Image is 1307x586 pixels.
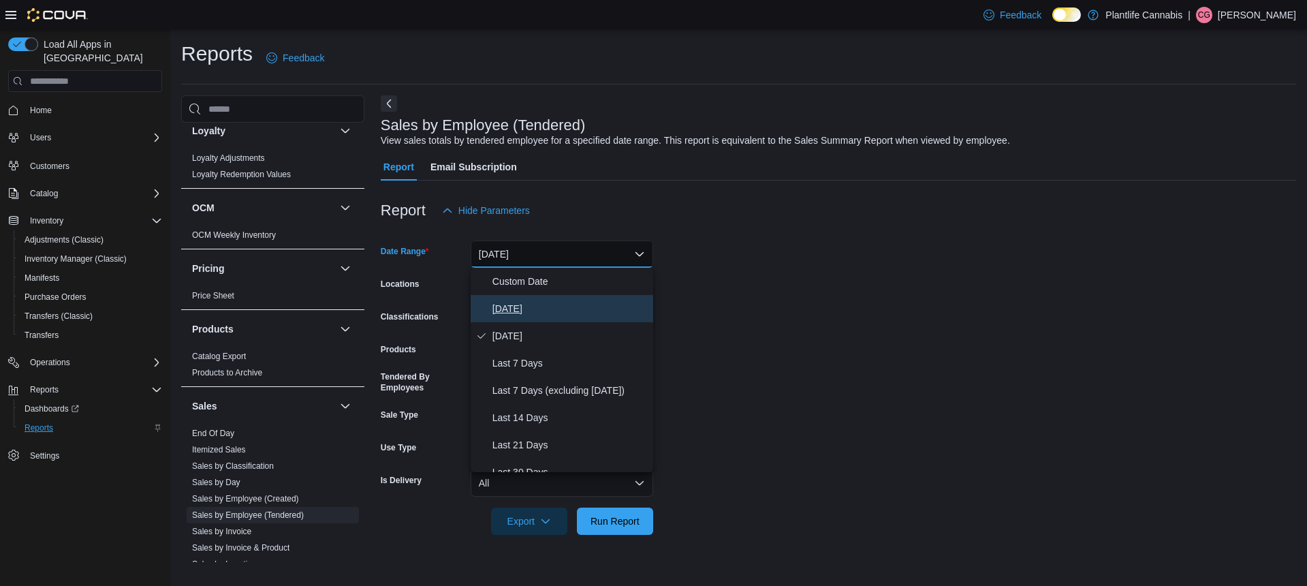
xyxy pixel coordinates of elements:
[14,399,168,418] a: Dashboards
[492,273,648,290] span: Custom Date
[192,510,304,521] span: Sales by Employee (Tendered)
[437,197,535,224] button: Hide Parameters
[192,399,334,413] button: Sales
[192,526,251,537] span: Sales by Invoice
[14,268,168,288] button: Manifests
[19,251,132,267] a: Inventory Manager (Classic)
[14,326,168,345] button: Transfers
[14,230,168,249] button: Adjustments (Classic)
[19,401,84,417] a: Dashboards
[192,494,299,504] a: Sales by Employee (Created)
[30,215,63,226] span: Inventory
[381,202,426,219] h3: Report
[381,134,1010,148] div: View sales totals by tendered employee for a specified date range. This report is equivalent to t...
[471,469,653,497] button: All
[25,157,162,174] span: Customers
[19,289,162,305] span: Purchase Orders
[492,355,648,371] span: Last 7 Days
[471,268,653,472] div: Select listbox
[25,447,162,464] span: Settings
[337,200,353,216] button: OCM
[192,201,215,215] h3: OCM
[181,288,364,309] div: Pricing
[181,150,364,188] div: Loyalty
[192,429,234,438] a: End Of Day
[181,227,364,249] div: OCM
[19,327,64,343] a: Transfers
[192,478,240,487] a: Sales by Day
[19,251,162,267] span: Inventory Manager (Classic)
[1218,7,1296,23] p: [PERSON_NAME]
[19,327,162,343] span: Transfers
[192,351,246,362] span: Catalog Export
[192,201,334,215] button: OCM
[192,461,274,471] a: Sales by Classification
[25,354,162,371] span: Operations
[192,290,234,301] span: Price Sheet
[192,428,234,439] span: End Of Day
[491,508,567,535] button: Export
[3,446,168,465] button: Settings
[383,153,414,181] span: Report
[30,384,59,395] span: Reports
[25,185,162,202] span: Catalog
[381,95,397,112] button: Next
[25,292,86,303] span: Purchase Orders
[192,124,334,138] button: Loyalty
[19,232,162,248] span: Adjustments (Classic)
[458,204,530,217] span: Hide Parameters
[381,311,439,322] label: Classifications
[19,420,59,436] a: Reports
[19,289,92,305] a: Purchase Orders
[25,311,93,322] span: Transfers (Classic)
[25,102,162,119] span: Home
[30,105,52,116] span: Home
[192,461,274,472] span: Sales by Classification
[492,382,648,399] span: Last 7 Days (excluding [DATE])
[30,161,69,172] span: Customers
[192,262,334,275] button: Pricing
[381,475,422,486] label: Is Delivery
[25,102,57,119] a: Home
[14,288,168,307] button: Purchase Orders
[19,270,162,286] span: Manifests
[3,128,168,147] button: Users
[499,508,559,535] span: Export
[19,401,162,417] span: Dashboards
[25,158,75,174] a: Customers
[471,241,653,268] button: [DATE]
[577,508,653,535] button: Run Report
[283,51,324,65] span: Feedback
[337,123,353,139] button: Loyalty
[25,422,53,433] span: Reports
[337,260,353,277] button: Pricing
[261,44,330,72] a: Feedback
[30,450,59,461] span: Settings
[492,410,648,426] span: Last 14 Days
[19,420,162,436] span: Reports
[492,437,648,453] span: Last 21 Days
[978,1,1047,29] a: Feedback
[192,169,291,180] span: Loyalty Redemption Values
[3,211,168,230] button: Inventory
[492,300,648,317] span: [DATE]
[192,170,291,179] a: Loyalty Redemption Values
[492,328,648,344] span: [DATE]
[14,249,168,268] button: Inventory Manager (Classic)
[492,464,648,480] span: Last 30 Days
[192,493,299,504] span: Sales by Employee (Created)
[27,8,88,22] img: Cova
[25,234,104,245] span: Adjustments (Classic)
[1000,8,1041,22] span: Feedback
[192,367,262,378] span: Products to Archive
[14,418,168,437] button: Reports
[181,348,364,386] div: Products
[25,273,59,283] span: Manifests
[14,307,168,326] button: Transfers (Classic)
[192,230,276,240] a: OCM Weekly Inventory
[25,253,127,264] span: Inventory Manager (Classic)
[25,330,59,341] span: Transfers
[8,95,162,501] nav: Complex example
[192,124,225,138] h3: Loyalty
